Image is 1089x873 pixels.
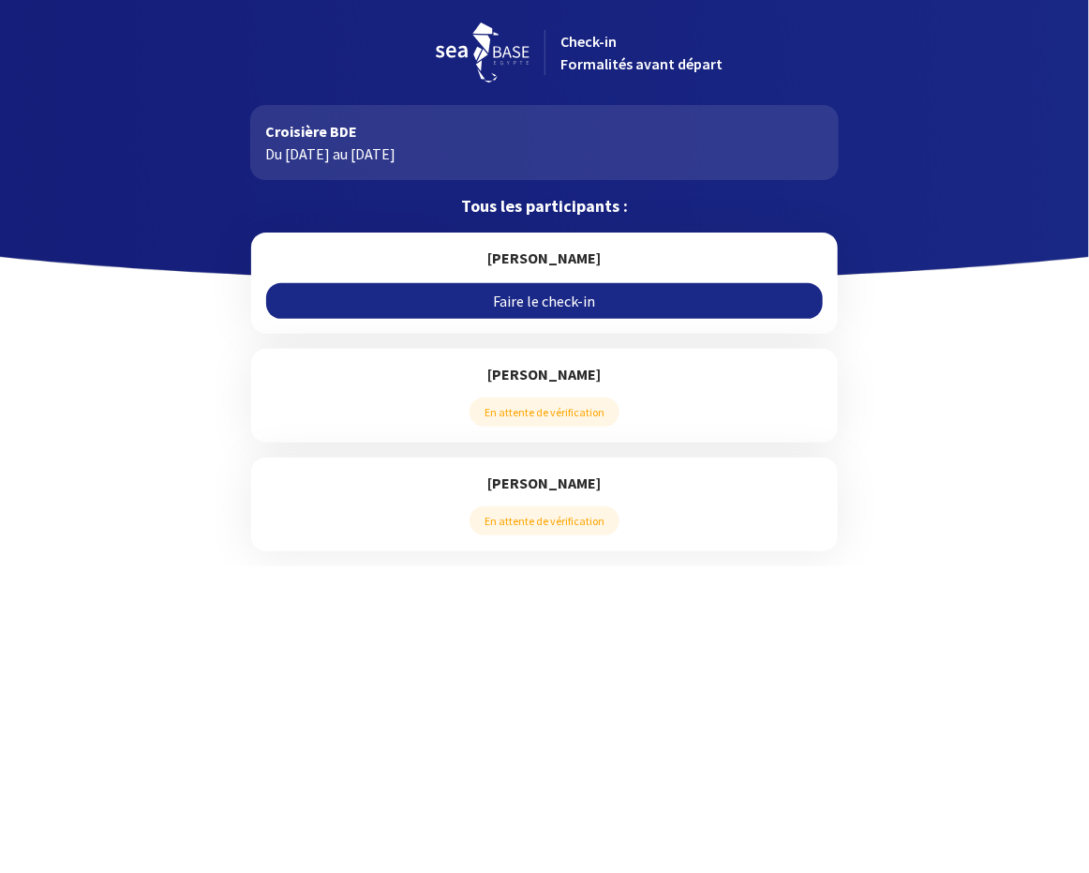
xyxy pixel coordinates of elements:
[560,32,723,73] span: Check-in Formalités avant départ
[266,248,822,268] h5: [PERSON_NAME]
[265,120,823,143] p: Croisière BDE
[470,506,619,535] span: En attente de vérification
[470,398,619,427] span: En attente de vérification
[266,473,822,493] h5: [PERSON_NAME]
[250,195,838,218] p: Tous les participants :
[266,364,822,384] h5: [PERSON_NAME]
[265,143,823,165] p: Du [DATE] au [DATE]
[436,23,530,83] img: logo_seabase.svg
[266,283,822,319] a: Faire le check-in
